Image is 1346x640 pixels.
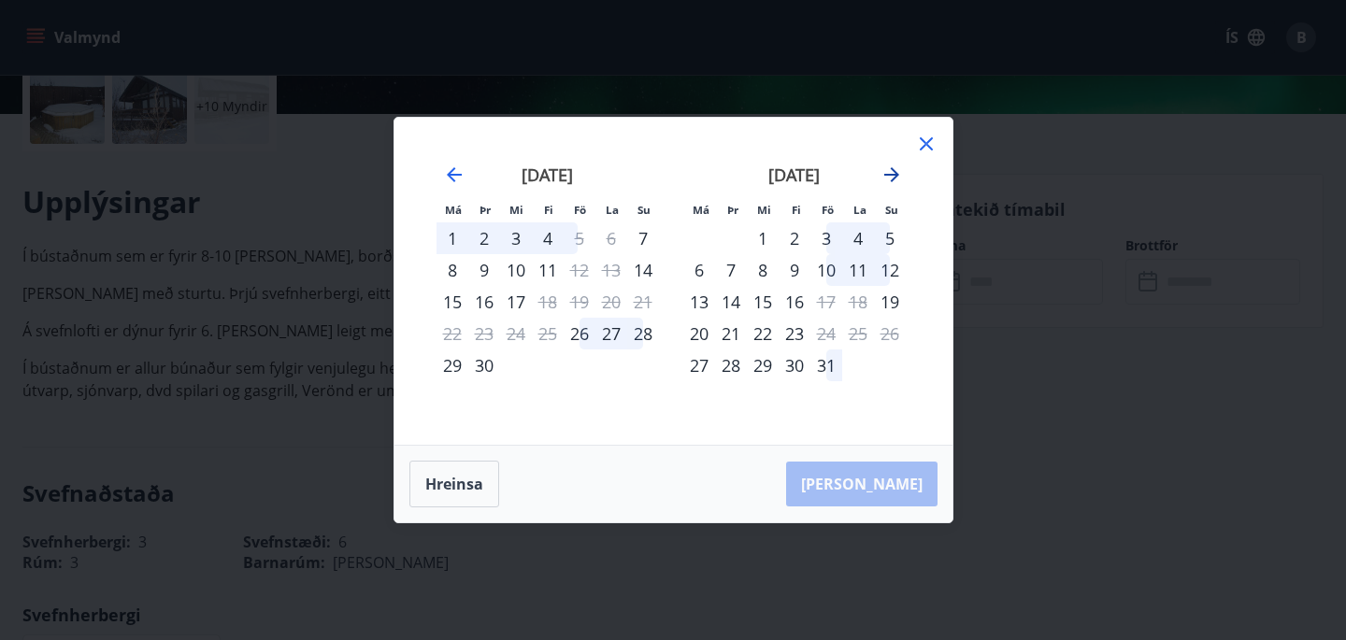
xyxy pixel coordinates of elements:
td: Not available. sunnudagur, 21. september 2025 [627,286,659,318]
td: Choose mánudagur, 8. september 2025 as your check-in date. It’s available. [437,254,468,286]
td: Choose miðvikudagur, 15. október 2025 as your check-in date. It’s available. [747,286,779,318]
small: Su [885,203,898,217]
td: Choose fimmtudagur, 9. október 2025 as your check-in date. It’s available. [779,254,810,286]
small: Su [637,203,651,217]
td: Choose mánudagur, 15. september 2025 as your check-in date. It’s available. [437,286,468,318]
div: 20 [683,318,715,349]
td: Not available. föstudagur, 17. október 2025 [810,286,842,318]
td: Choose þriðjudagur, 21. október 2025 as your check-in date. It’s available. [715,318,747,349]
div: 27 [595,318,627,349]
small: Mi [757,203,771,217]
small: Má [445,203,462,217]
div: 1 [747,222,779,254]
td: Choose fimmtudagur, 16. október 2025 as your check-in date. It’s available. [779,286,810,318]
div: Calendar [417,140,930,422]
div: 21 [715,318,747,349]
td: Not available. laugardagur, 18. október 2025 [842,286,874,318]
td: Not available. laugardagur, 13. september 2025 [595,254,627,286]
div: 15 [747,286,779,318]
td: Choose fimmtudagur, 11. september 2025 as your check-in date. It’s available. [532,254,564,286]
td: Not available. laugardagur, 20. september 2025 [595,286,627,318]
td: Choose þriðjudagur, 14. október 2025 as your check-in date. It’s available. [715,286,747,318]
strong: [DATE] [522,164,573,186]
td: Choose sunnudagur, 7. september 2025 as your check-in date. It’s available. [627,222,659,254]
td: Choose mánudagur, 29. september 2025 as your check-in date. It’s available. [437,349,468,381]
td: Choose föstudagur, 3. október 2025 as your check-in date. It’s available. [810,222,842,254]
div: Aðeins útritun í boði [564,254,595,286]
div: 4 [842,222,874,254]
td: Choose föstudagur, 31. október 2025 as your check-in date. It’s available. [810,349,842,381]
div: 28 [627,318,659,349]
td: Choose fimmtudagur, 4. september 2025 as your check-in date. It’s available. [532,222,564,254]
td: Not available. þriðjudagur, 23. september 2025 [468,318,500,349]
div: 7 [715,254,747,286]
small: La [853,203,866,217]
strong: [DATE] [768,164,820,186]
div: 30 [468,349,500,381]
div: 4 [532,222,564,254]
td: Choose miðvikudagur, 17. september 2025 as your check-in date. It’s available. [500,286,532,318]
div: 3 [810,222,842,254]
td: Not available. föstudagur, 5. september 2025 [564,222,595,254]
td: Choose sunnudagur, 5. október 2025 as your check-in date. It’s available. [874,222,906,254]
small: Fi [544,203,553,217]
div: 31 [810,349,842,381]
small: Mi [509,203,523,217]
td: Choose miðvikudagur, 10. september 2025 as your check-in date. It’s available. [500,254,532,286]
td: Not available. miðvikudagur, 24. september 2025 [500,318,532,349]
div: Aðeins innritun í boði [683,349,715,381]
div: 29 [437,349,468,381]
small: La [606,203,619,217]
div: 11 [842,254,874,286]
td: Choose þriðjudagur, 9. september 2025 as your check-in date. It’s available. [468,254,500,286]
div: 10 [810,254,842,286]
td: Choose föstudagur, 10. október 2025 as your check-in date. It’s available. [810,254,842,286]
div: Aðeins innritun í boði [627,254,659,286]
td: Choose mánudagur, 6. október 2025 as your check-in date. It’s available. [683,254,715,286]
div: 29 [747,349,779,381]
div: Aðeins útritun í boði [564,222,595,254]
div: 16 [779,286,810,318]
div: 17 [500,286,532,318]
button: Hreinsa [409,461,499,507]
div: 16 [468,286,500,318]
small: Má [693,203,709,217]
td: Choose laugardagur, 4. október 2025 as your check-in date. It’s available. [842,222,874,254]
td: Choose miðvikudagur, 29. október 2025 as your check-in date. It’s available. [747,349,779,381]
div: 2 [779,222,810,254]
td: Choose miðvikudagur, 22. október 2025 as your check-in date. It’s available. [747,318,779,349]
div: 9 [779,254,810,286]
div: Aðeins innritun í boði [564,318,595,349]
div: Aðeins útritun í boði [810,318,842,349]
div: 6 [683,254,715,286]
div: Aðeins innritun í boði [874,286,906,318]
div: 15 [437,286,468,318]
td: Choose mánudagur, 27. október 2025 as your check-in date. It’s available. [683,349,715,381]
td: Choose fimmtudagur, 2. október 2025 as your check-in date. It’s available. [779,222,810,254]
div: 8 [747,254,779,286]
td: Not available. föstudagur, 12. september 2025 [564,254,595,286]
div: 2 [468,222,500,254]
td: Choose sunnudagur, 28. september 2025 as your check-in date. It’s available. [627,318,659,349]
td: Choose miðvikudagur, 3. september 2025 as your check-in date. It’s available. [500,222,532,254]
td: Not available. föstudagur, 19. september 2025 [564,286,595,318]
td: Choose mánudagur, 20. október 2025 as your check-in date. It’s available. [683,318,715,349]
td: Not available. sunnudagur, 26. október 2025 [874,318,906,349]
td: Choose mánudagur, 13. október 2025 as your check-in date. It’s available. [683,286,715,318]
td: Choose fimmtudagur, 23. október 2025 as your check-in date. It’s available. [779,318,810,349]
small: Fö [574,203,586,217]
td: Choose þriðjudagur, 28. október 2025 as your check-in date. It’s available. [715,349,747,381]
td: Choose fimmtudagur, 30. október 2025 as your check-in date. It’s available. [779,349,810,381]
td: Not available. fimmtudagur, 25. september 2025 [532,318,564,349]
div: Aðeins útritun í boði [532,286,564,318]
td: Not available. mánudagur, 22. september 2025 [437,318,468,349]
div: 11 [532,254,564,286]
div: Aðeins útritun í boði [810,286,842,318]
td: Not available. fimmtudagur, 18. september 2025 [532,286,564,318]
div: 14 [715,286,747,318]
td: Choose miðvikudagur, 1. október 2025 as your check-in date. It’s available. [747,222,779,254]
td: Choose þriðjudagur, 7. október 2025 as your check-in date. It’s available. [715,254,747,286]
div: 5 [874,222,906,254]
small: Þr [727,203,738,217]
td: Choose þriðjudagur, 30. september 2025 as your check-in date. It’s available. [468,349,500,381]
